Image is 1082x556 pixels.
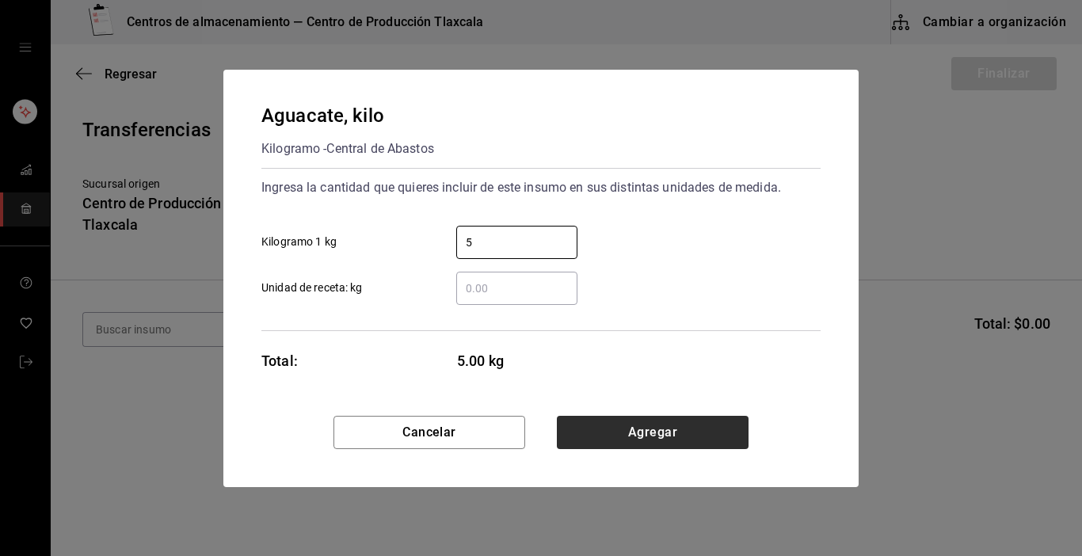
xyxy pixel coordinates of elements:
[557,416,749,449] button: Agregar
[457,350,578,371] span: 5.00 kg
[456,279,577,298] input: Unidad de receta: kg
[261,101,434,130] div: Aguacate, kilo
[456,233,577,252] input: Kilogramo 1 kg
[261,234,337,250] span: Kilogramo 1 kg
[261,136,434,162] div: Kilogramo - Central de Abastos
[261,175,821,200] div: Ingresa la cantidad que quieres incluir de este insumo en sus distintas unidades de medida.
[261,350,298,371] div: Total:
[333,416,525,449] button: Cancelar
[261,280,363,296] span: Unidad de receta: kg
